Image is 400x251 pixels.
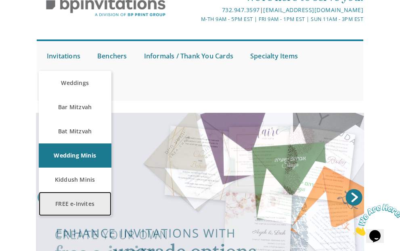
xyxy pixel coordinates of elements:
a: Bar Mitzvah [39,95,111,119]
a: Kiddush Minis [39,168,111,192]
a: 732.947.3597 [222,6,260,14]
div: M-Th 9am - 5pm EST | Fri 9am - 1pm EST | Sun 11am - 3pm EST [201,15,363,23]
a: Informals / Thank You Cards [142,41,235,71]
a: Specialty Items [248,41,300,71]
a: Prev [36,187,56,207]
div: | [201,5,363,15]
a: [EMAIL_ADDRESS][DOMAIN_NAME] [263,6,363,14]
a: Benchers [95,41,129,71]
a: Next [344,187,364,207]
img: Chat attention grabber [3,3,53,35]
a: Weddings [39,71,111,95]
a: Invitations [45,41,82,71]
a: Bat Mitzvah [39,119,111,143]
a: Wedding Minis [39,143,111,168]
iframe: chat widget [350,201,400,239]
a: FREE e-Invites [39,192,111,216]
